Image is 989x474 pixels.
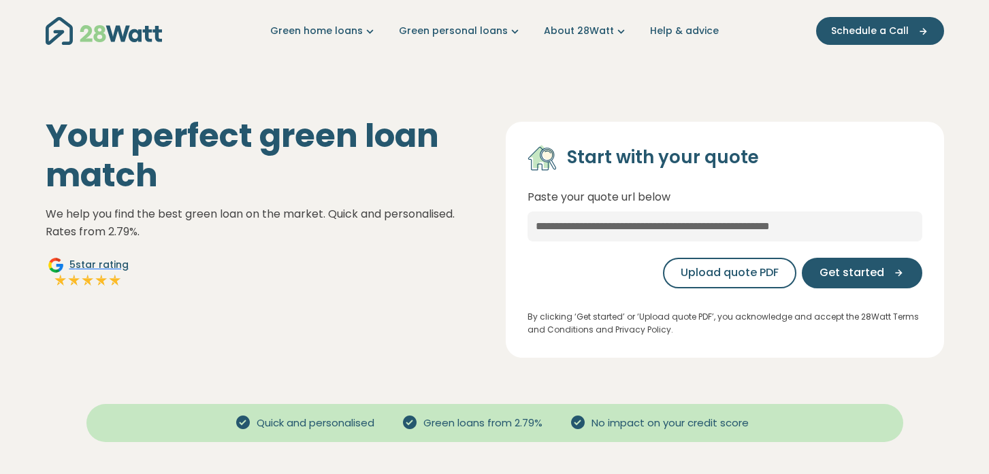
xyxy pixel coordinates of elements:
[46,257,131,290] a: Google5star ratingFull starFull starFull starFull starFull star
[544,24,628,38] a: About 28Watt
[46,14,944,48] nav: Main navigation
[567,146,759,169] h4: Start with your quote
[831,24,909,38] span: Schedule a Call
[46,205,484,240] p: We help you find the best green loan on the market. Quick and personalised. Rates from 2.79%.
[399,24,522,38] a: Green personal loans
[650,24,719,38] a: Help & advice
[820,265,884,281] span: Get started
[816,17,944,45] button: Schedule a Call
[46,17,162,45] img: 28Watt
[586,416,754,431] span: No impact on your credit score
[681,265,779,281] span: Upload quote PDF
[663,258,796,288] button: Upload quote PDF
[270,24,377,38] a: Green home loans
[48,257,64,273] img: Google
[46,116,484,194] h1: Your perfect green loan match
[251,416,380,431] span: Quick and personalised
[108,273,122,287] img: Full star
[81,273,95,287] img: Full star
[67,273,81,287] img: Full star
[528,310,922,336] p: By clicking ‘Get started’ or ‘Upload quote PDF’, you acknowledge and accept the 28Watt Terms and ...
[54,273,67,287] img: Full star
[528,188,922,206] p: Paste your quote url below
[802,258,922,288] button: Get started
[418,416,548,431] span: Green loans from 2.79%
[69,258,129,272] span: 5 star rating
[95,273,108,287] img: Full star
